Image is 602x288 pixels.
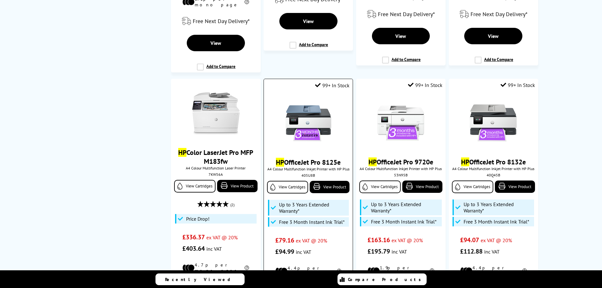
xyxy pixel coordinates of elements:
[267,167,350,171] span: A4 Colour Multifunction Inkjet Printer with HP Plus
[182,244,205,253] span: £403.64
[392,237,423,243] span: ex VAT @ 20%
[296,249,311,255] span: inc VAT
[186,216,210,222] span: Price Drop!
[285,100,332,147] img: hp-8125e-front-new-small.jpg
[348,277,424,282] span: Compare Products
[461,157,526,166] a: HPOfficeJet Pro 8132e
[178,148,186,157] mark: HP
[382,57,421,69] label: Add to Compare
[464,201,532,214] span: Up to 3 Years Extended Warranty*
[359,5,442,23] div: modal_delivery
[315,82,350,89] div: 99+ In Stock
[460,236,479,244] span: £94.07
[279,219,345,225] span: Free 3 Month Instant Ink Trial*
[408,82,442,88] div: 99+ In Stock
[471,10,527,18] span: Free Next Day Delivery*
[392,248,407,255] span: inc VAT
[368,157,377,166] mark: HP
[230,199,234,211] span: (2)
[210,40,221,46] span: View
[452,181,493,193] a: View Cartridges
[372,28,430,44] a: View
[378,10,435,18] span: Free Next Day Delivery*
[279,201,347,214] span: Up to 3 Years Extended Warranty*
[182,262,249,273] li: 4.7p per mono page
[267,181,308,193] a: View Cartridges
[296,237,327,244] span: ex VAT @ 20%
[269,173,348,178] div: 405U8B
[197,64,235,76] label: Add to Compare
[359,181,401,193] a: View Cartridges
[368,157,433,166] a: HPOfficeJet Pro 9720e
[193,17,250,25] span: Free Next Day Delivery*
[279,13,337,29] a: View
[481,237,512,243] span: ex VAT @ 20%
[176,172,256,177] div: 7KW56A
[178,148,253,166] a: HPColor LaserJet Pro MFP M183fw
[192,90,240,137] img: HP-M183fw-FrontFacing-Small.jpg
[464,28,522,44] a: View
[310,181,350,193] a: View Product
[206,246,222,252] span: inc VAT
[461,157,469,166] mark: HP
[182,233,205,241] span: £336.37
[371,218,437,225] span: Free 3 Month Instant Ink Trial*
[174,180,216,193] a: View Cartridges
[452,5,535,23] div: modal_delivery
[495,181,535,193] a: View Product
[275,265,341,277] li: 4.4p per mono page
[217,180,257,192] a: View Product
[361,173,441,177] div: 53N95B
[359,166,442,171] span: A4 Colour Multifunction Inkjet Printer with HP Plus
[460,247,483,255] span: £112.88
[377,99,424,147] img: hp-officejet-pro-9720e-front-print-small.jpg
[187,35,245,51] a: View
[484,248,500,255] span: inc VAT
[464,218,529,225] span: Free 3 Month Instant Ink Trial*
[276,158,284,167] mark: HP
[275,248,294,256] span: £94.99
[275,236,294,244] span: £79.16
[303,18,314,24] span: View
[402,181,442,193] a: View Product
[206,234,238,241] span: ex VAT @ 20%
[395,33,406,39] span: View
[155,273,245,285] a: Recently Viewed
[174,12,257,30] div: modal_delivery
[470,99,517,147] img: hp-officejet-pro-8135e-front-print-small.jpg
[460,265,527,276] li: 4.4p per mono page
[368,236,390,244] span: £163.16
[337,273,427,285] a: Compare Products
[289,42,328,54] label: Add to Compare
[452,166,535,171] span: A4 Colour Multifunction Inkjet Printer with HP Plus
[475,57,513,69] label: Add to Compare
[368,265,434,276] li: 1.9p per mono page
[488,33,499,39] span: View
[501,82,535,88] div: 99+ In Stock
[276,158,341,167] a: HPOfficeJet Pro 8125e
[453,173,533,177] div: 40Q45B
[174,166,257,170] span: A4 Colour Multifunction Laser Printer
[368,247,390,255] span: £195.79
[371,201,440,214] span: Up to 3 Years Extended Warranty*
[165,277,237,282] span: Recently Viewed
